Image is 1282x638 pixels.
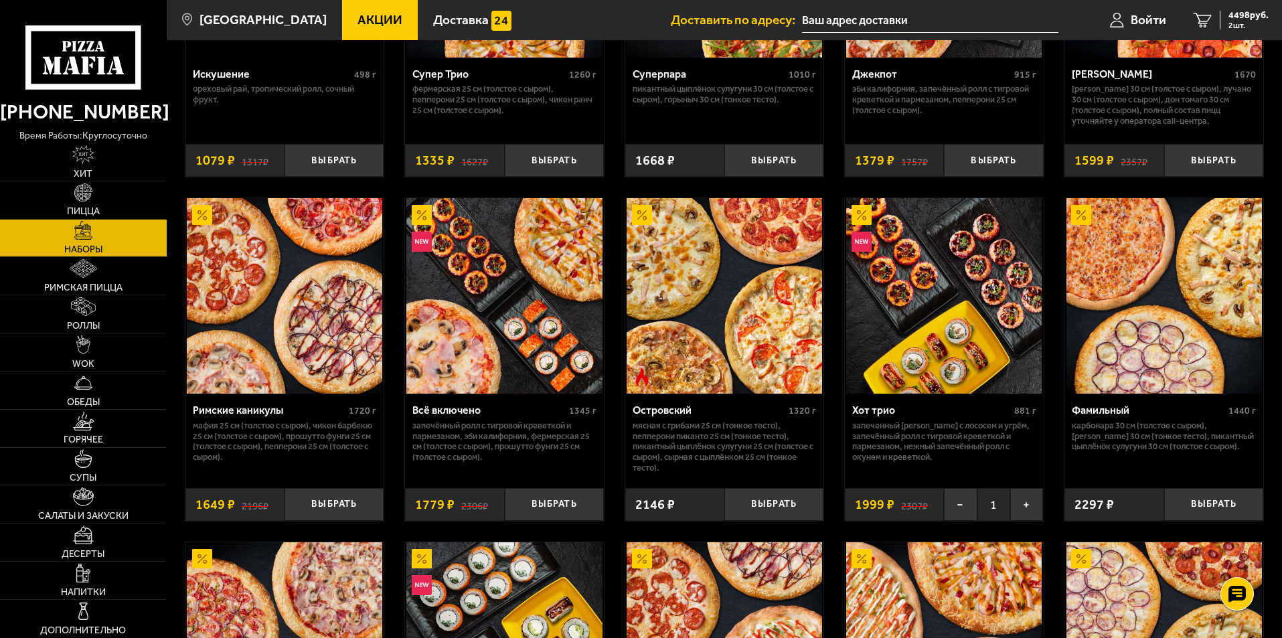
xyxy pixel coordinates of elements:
img: Акционный [412,205,432,225]
div: Суперпара [633,68,786,80]
span: 881 г [1014,405,1036,416]
input: Ваш адрес доставки [802,8,1058,33]
img: Акционный [1071,549,1091,569]
span: [GEOGRAPHIC_DATA] [199,13,327,26]
span: 1440 г [1228,405,1256,416]
img: Новинка [412,575,432,595]
span: Десерты [62,550,104,559]
button: Выбрать [285,488,384,521]
img: Акционный [632,549,652,569]
img: 15daf4d41897b9f0e9f617042186c801.svg [491,11,511,31]
s: 2307 ₽ [901,498,928,511]
div: Искушение [193,68,351,80]
a: АкционныйРимские каникулы [185,198,384,394]
p: Запеченный [PERSON_NAME] с лососем и угрём, Запечённый ролл с тигровой креветкой и пармезаном, Не... [852,420,1036,463]
p: Мафия 25 см (толстое с сыром), Чикен Барбекю 25 см (толстое с сыром), Прошутто Фунги 25 см (толст... [193,420,377,463]
span: Напитки [61,588,106,597]
p: [PERSON_NAME] 30 см (толстое с сыром), Лучано 30 см (толстое с сыром), Дон Томаго 30 см (толстое ... [1072,84,1256,127]
span: 1079 ₽ [195,154,235,167]
a: АкционныйНовинкаХот трио [845,198,1044,394]
img: Акционный [192,205,212,225]
img: Фамильный [1066,198,1262,394]
a: АкционныйНовинкаВсё включено [405,198,604,394]
span: 498 г [354,69,376,80]
div: Всё включено [412,404,566,416]
span: Доставка [433,13,489,26]
span: Доставить по адресу: [671,13,802,26]
button: − [944,488,977,521]
span: Горячее [64,435,103,445]
button: Выбрать [505,488,604,521]
img: Акционный [412,549,432,569]
p: Ореховый рай, Тропический ролл, Сочный фрукт. [193,84,377,105]
span: Роллы [67,321,100,331]
img: Новинка [412,232,432,252]
p: Фермерская 25 см (толстое с сыром), Пепперони 25 см (толстое с сыром), Чикен Ранч 25 см (толстое ... [412,84,596,116]
span: 1668 ₽ [635,154,675,167]
button: Выбрать [724,488,823,521]
span: 1720 г [349,405,376,416]
span: 1320 г [789,405,816,416]
button: Выбрать [944,144,1043,177]
span: 1345 г [569,405,596,416]
s: 2357 ₽ [1121,154,1147,167]
span: 1599 ₽ [1074,154,1114,167]
span: 1010 г [789,69,816,80]
span: Акции [357,13,402,26]
img: Хот трио [846,198,1042,394]
p: Эби Калифорния, Запечённый ролл с тигровой креветкой и пармезаном, Пепперони 25 см (толстое с сыр... [852,84,1036,116]
button: Выбрать [724,144,823,177]
div: Фамильный [1072,404,1225,416]
div: Хот трио [852,404,1011,416]
a: АкционныйФамильный [1064,198,1263,394]
span: 1670 [1234,69,1256,80]
div: Джекпот [852,68,1011,80]
span: 4498 руб. [1228,11,1269,20]
span: 2 шт. [1228,21,1269,29]
span: 1779 ₽ [415,498,455,511]
span: 1649 ₽ [195,498,235,511]
span: 1335 ₽ [415,154,455,167]
img: Акционный [192,549,212,569]
div: [PERSON_NAME] [1072,68,1231,80]
button: Выбрать [285,144,384,177]
p: Карбонара 30 см (толстое с сыром), [PERSON_NAME] 30 см (тонкое тесто), Пикантный цыплёнок сулугун... [1072,420,1256,453]
div: Римские каникулы [193,404,346,416]
img: Акционный [852,549,872,569]
span: Войти [1131,13,1166,26]
s: 2196 ₽ [242,498,268,511]
s: 1757 ₽ [901,154,928,167]
img: Всё включено [406,198,602,394]
span: Обеды [67,398,100,407]
button: Выбрать [1164,144,1263,177]
p: Запечённый ролл с тигровой креветкой и пармезаном, Эби Калифорния, Фермерская 25 см (толстое с сы... [412,420,596,463]
span: 2297 ₽ [1074,498,1114,511]
span: Наборы [64,245,102,254]
span: 1999 ₽ [855,498,894,511]
img: Острое блюдо [632,368,652,388]
span: 1379 ₽ [855,154,894,167]
img: Акционный [632,205,652,225]
span: Салаты и закуски [38,511,129,521]
span: Римская пицца [44,283,123,293]
button: Выбрать [1164,488,1263,521]
p: Мясная с грибами 25 см (тонкое тесто), Пепперони Пиканто 25 см (тонкое тесто), Пикантный цыплёнок... [633,420,817,474]
div: Островский [633,404,786,416]
div: Супер Трио [412,68,566,80]
span: 2146 ₽ [635,498,675,511]
img: Акционный [852,205,872,225]
span: 915 г [1014,69,1036,80]
p: Пикантный цыплёнок сулугуни 30 см (толстое с сыром), Горыныч 30 см (тонкое тесто). [633,84,817,105]
button: Выбрать [505,144,604,177]
img: Акционный [1071,205,1091,225]
s: 1317 ₽ [242,154,268,167]
span: Дополнительно [40,626,126,635]
button: + [1010,488,1043,521]
s: 1627 ₽ [461,154,488,167]
span: 1 [977,488,1010,521]
span: Супы [70,473,96,483]
span: WOK [72,360,94,369]
img: Островский [627,198,822,394]
img: Римские каникулы [187,198,382,394]
s: 2306 ₽ [461,498,488,511]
